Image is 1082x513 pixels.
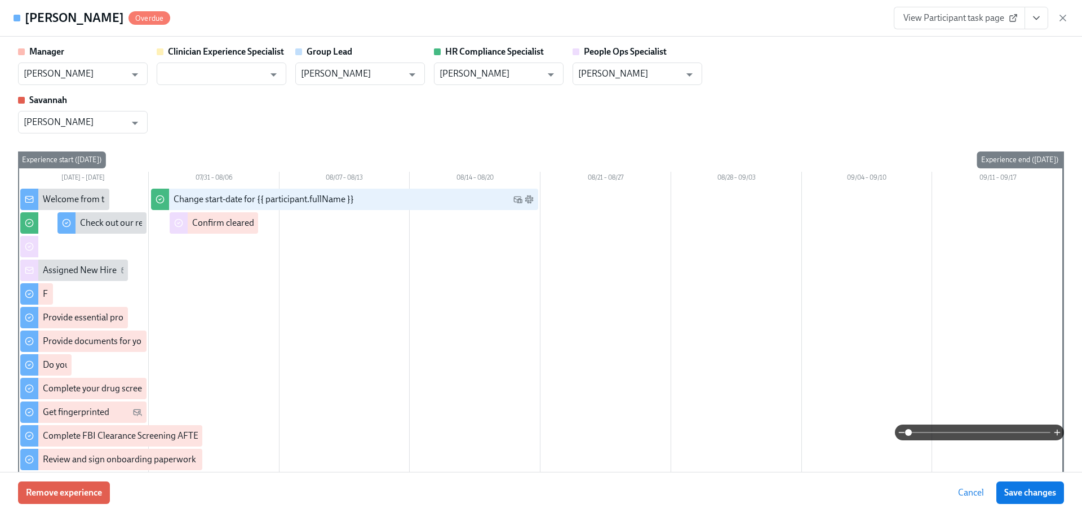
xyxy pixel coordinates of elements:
[681,66,698,83] button: Open
[932,172,1063,186] div: 09/11 – 09/17
[950,481,992,504] button: Cancel
[403,66,421,83] button: Open
[80,217,242,229] div: Check out our recommended laptop specs
[894,7,1025,29] a: View Participant task page
[29,46,64,57] strong: Manager
[43,288,152,300] div: Fill out the onboarding form
[525,195,534,204] svg: Slack
[174,193,354,206] div: Change start-date for {{ participant.fullName }}
[43,359,183,371] div: Do your background check in Checkr
[29,95,67,105] strong: Savannah
[133,408,142,417] svg: Personal Email
[18,481,110,504] button: Remove experience
[307,46,352,57] strong: Group Lead
[43,311,219,324] div: Provide essential professional documentation
[1025,7,1048,29] button: View task page
[977,151,1063,168] div: Experience end ([DATE])
[265,66,282,83] button: Open
[540,172,671,186] div: 08/21 – 08/27
[26,487,102,498] span: Remove experience
[996,481,1064,504] button: Save changes
[584,46,667,57] strong: People Ops Specialist
[513,195,522,204] svg: Work Email
[410,172,540,186] div: 08/14 – 08/20
[18,172,149,186] div: [DATE] – [DATE]
[43,335,205,347] div: Provide documents for your I9 verification
[43,406,109,418] div: Get fingerprinted
[958,487,984,498] span: Cancel
[43,453,295,466] div: Review and sign onboarding paperwork in [GEOGRAPHIC_DATA]
[43,264,117,276] div: Assigned New Hire
[802,172,933,186] div: 09/04 – 09/10
[43,382,159,395] div: Complete your drug screening
[17,151,106,168] div: Experience start ([DATE])
[1004,487,1056,498] span: Save changes
[43,193,255,206] div: Welcome from the Charlie Health Compliance Team 👋
[192,217,311,229] div: Confirm cleared by People Ops
[280,172,410,186] div: 08/07 – 08/13
[149,172,280,186] div: 07/31 – 08/06
[168,46,284,57] strong: Clinician Experience Specialist
[25,10,124,26] h4: [PERSON_NAME]
[542,66,560,83] button: Open
[121,266,130,275] svg: Work Email
[128,14,170,23] span: Overdue
[671,172,802,186] div: 08/28 – 09/03
[126,66,144,83] button: Open
[445,46,544,57] strong: HR Compliance Specialist
[903,12,1016,24] span: View Participant task page
[126,114,144,132] button: Open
